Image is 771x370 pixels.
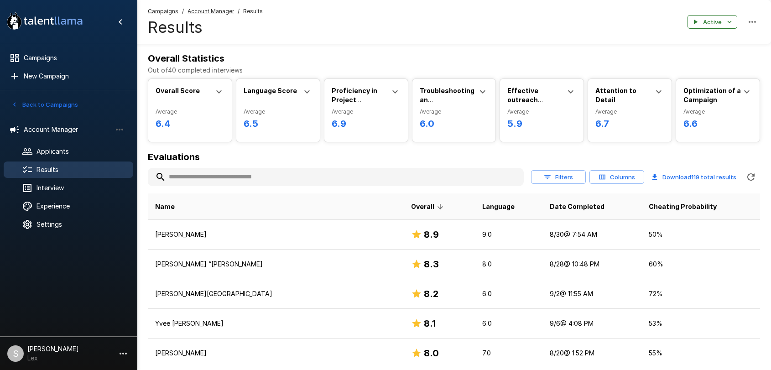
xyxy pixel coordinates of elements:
span: Results [243,7,263,16]
p: 6.0 [482,289,535,298]
span: Average [683,107,752,116]
p: Yvee [PERSON_NAME] [155,319,396,328]
span: / [238,7,240,16]
p: 9.0 [482,230,535,239]
b: Troubleshooting an Underperforming Campaign [420,87,477,122]
p: [PERSON_NAME][GEOGRAPHIC_DATA] [155,289,396,298]
b: Overall Score [156,87,200,94]
p: 55 % [649,349,753,358]
td: 9/6 @ 4:08 PM [542,309,642,339]
p: 8.0 [482,260,535,269]
h6: 8.0 [424,346,439,360]
h6: 6.0 [420,116,489,131]
p: [PERSON_NAME] [155,349,396,358]
button: Download119 total results [648,168,740,186]
span: Overall [411,201,446,212]
h6: 8.1 [424,316,436,331]
p: [PERSON_NAME] “[PERSON_NAME] [155,260,396,269]
span: / [182,7,184,16]
button: Filters [531,170,586,184]
td: 8/28 @ 10:48 PM [542,250,642,279]
button: Refreshing... [742,168,760,186]
h6: 5.9 [507,116,576,131]
b: Attention to Detail [595,87,636,104]
p: [PERSON_NAME] [155,230,396,239]
b: Evaluations [148,151,200,162]
span: Average [244,107,313,116]
span: Average [156,107,224,116]
b: Language Score [244,87,297,94]
h4: Results [148,18,263,37]
u: Account Manager [188,8,234,15]
p: 72 % [649,289,753,298]
u: Campaigns [148,8,178,15]
h6: 6.6 [683,116,752,131]
b: Overall Statistics [148,53,224,64]
b: Optimization of a Campaign [683,87,741,104]
h6: 8.2 [424,287,438,301]
span: Average [595,107,664,116]
h6: 6.5 [244,116,313,131]
h6: 6.4 [156,116,224,131]
td: 8/30 @ 7:54 AM [542,220,642,250]
h6: 8.9 [424,227,439,242]
span: Date Completed [550,201,604,212]
span: Average [507,107,576,116]
span: Language [482,201,515,212]
h6: 8.3 [424,257,439,271]
p: 53 % [649,319,753,328]
b: Effective outreach messaging [507,87,544,113]
button: Columns [589,170,644,184]
p: 60 % [649,260,753,269]
span: Average [420,107,489,116]
p: 6.0 [482,319,535,328]
td: 9/2 @ 11:55 AM [542,279,642,309]
span: Name [155,201,175,212]
h6: 6.9 [332,116,401,131]
p: 50 % [649,230,753,239]
span: Cheating Probability [649,201,717,212]
p: Out of 40 completed interviews [148,66,760,75]
td: 8/20 @ 1:52 PM [542,339,642,368]
b: Proficiency in Project Management Tools and CRM [332,87,380,122]
button: Active [688,15,737,29]
span: Average [332,107,401,116]
p: 7.0 [482,349,535,358]
h6: 6.7 [595,116,664,131]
